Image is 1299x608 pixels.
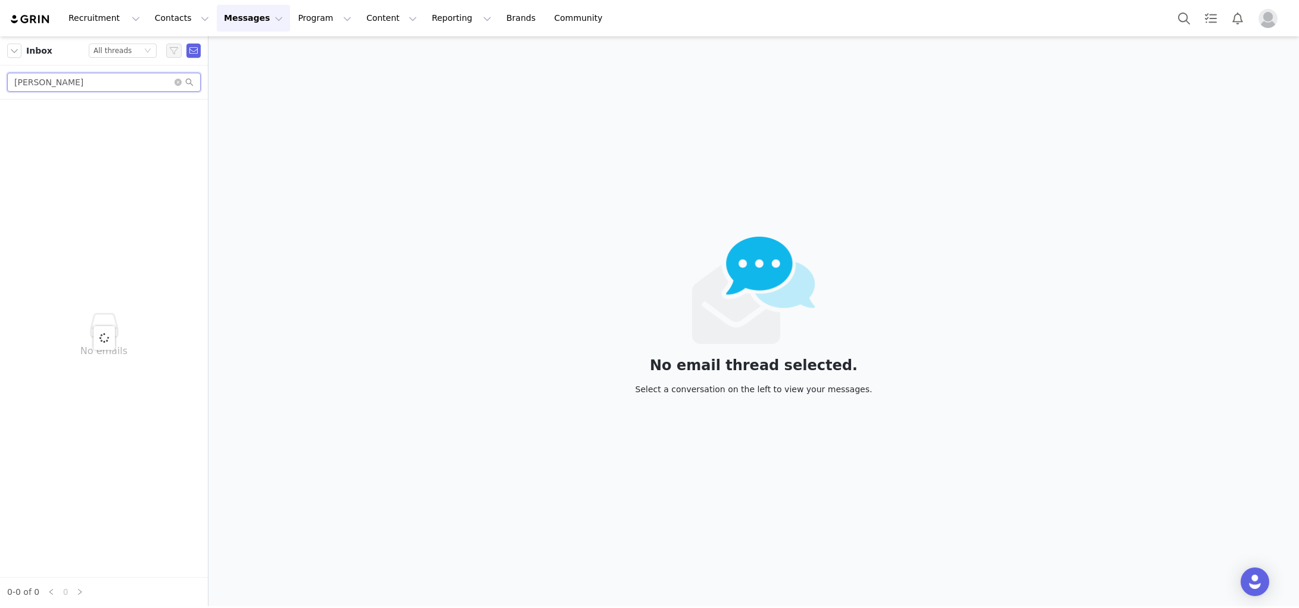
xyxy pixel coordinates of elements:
button: Content [359,5,424,32]
button: Notifications [1225,5,1251,32]
button: Search [1171,5,1197,32]
button: Program [291,5,359,32]
span: Send Email [186,44,201,58]
a: Tasks [1198,5,1224,32]
a: Community [547,5,615,32]
img: placeholder-profile.jpg [1258,9,1278,28]
a: Brands [499,5,546,32]
li: Next Page [73,585,87,599]
button: Profile [1251,9,1289,28]
li: Previous Page [44,585,58,599]
input: Search mail [7,73,201,92]
i: icon: down [144,47,151,55]
i: icon: right [76,588,83,595]
div: All threads [94,44,132,57]
button: Contacts [148,5,216,32]
img: emails-empty2x.png [692,237,815,344]
div: Select a conversation on the left to view your messages. [636,383,873,396]
span: Inbox [26,45,52,57]
button: Messages [217,5,290,32]
div: Open Intercom Messenger [1241,567,1269,596]
div: No email thread selected. [636,359,873,372]
li: 0 [58,585,73,599]
i: icon: close-circle [175,79,182,86]
button: Reporting [425,5,499,32]
li: 0-0 of 0 [7,585,39,599]
i: icon: left [48,588,55,595]
img: grin logo [10,14,51,25]
button: Recruitment [61,5,147,32]
i: icon: search [185,78,194,86]
a: 0 [59,585,72,598]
